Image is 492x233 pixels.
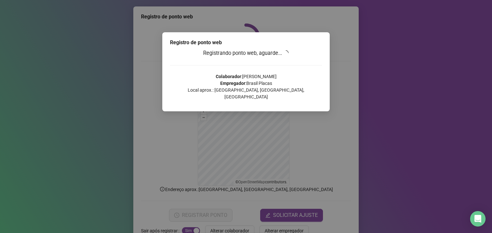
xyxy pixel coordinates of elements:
[283,50,289,56] span: loading
[170,49,322,57] h3: Registrando ponto web, aguarde...
[216,74,241,79] strong: Colaborador
[220,81,245,86] strong: Empregador
[470,211,486,227] div: Open Intercom Messenger
[170,39,322,46] div: Registro de ponto web
[170,73,322,100] p: : [PERSON_NAME] : Brasil Placas Local aprox.: [GEOGRAPHIC_DATA], [GEOGRAPHIC_DATA], [GEOGRAPHIC_D...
